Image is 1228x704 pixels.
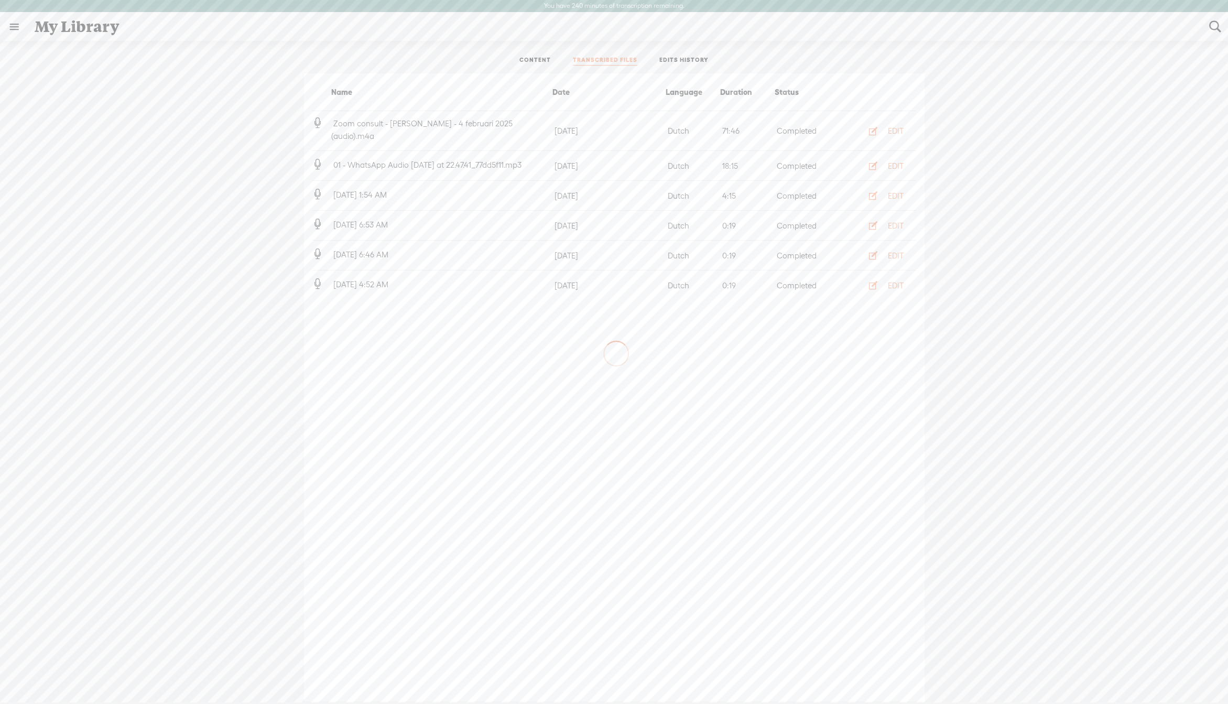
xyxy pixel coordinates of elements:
div: Completed [775,190,829,202]
div: EDIT [888,161,904,171]
a: TRANSCRIBED FILES [573,56,637,66]
span: [DATE] 1:54 AM [331,190,389,199]
div: My Library [27,13,1202,40]
a: CONTENT [519,56,551,66]
div: [DATE] [552,125,666,137]
div: 18:15 [720,160,775,172]
label: You have 240 minutes of transcription remaining. [544,2,684,10]
div: Dutch [666,160,720,172]
button: EDIT [854,123,912,139]
div: Dutch [666,250,720,262]
span: 01 - WhatsApp Audio [DATE] at 22.47.41_77dd5f11.mp3 [331,160,524,169]
div: EDIT [888,251,904,261]
div: [DATE] [552,279,666,292]
div: [DATE] [552,190,666,202]
div: EDIT [888,221,904,231]
div: [DATE] [552,220,666,232]
button: EDIT [854,277,912,294]
div: 0:19 [720,220,775,232]
span: [DATE] 6:53 AM [331,220,390,229]
div: EDIT [888,191,904,201]
div: Dutch [666,279,720,292]
div: Duration [718,86,773,99]
a: EDITS HISTORY [659,56,709,66]
div: EDIT [888,280,904,291]
div: Dutch [666,125,720,137]
div: EDIT [888,126,904,136]
div: 0:19 [720,279,775,292]
div: Status [773,86,827,99]
div: 0:19 [720,250,775,262]
button: EDIT [854,247,912,264]
div: [DATE] [552,160,666,172]
div: Date [550,86,664,99]
div: 71:46 [720,125,775,137]
div: Completed [775,250,829,262]
div: Dutch [666,220,720,232]
button: EDIT [854,217,912,234]
div: Completed [775,125,829,137]
div: [DATE] [552,250,666,262]
span: [DATE] 6:46 AM [331,250,390,259]
div: Dutch [666,190,720,202]
button: EDIT [854,187,912,204]
div: Language [664,86,718,99]
div: 4:15 [720,190,775,202]
div: Completed [775,220,829,232]
div: Completed [775,279,829,292]
div: Name [312,86,550,99]
div: Completed [775,160,829,172]
button: EDIT [854,157,912,174]
span: Zoom consult - [PERSON_NAME] - 4 februari 2025 (audio).m4a [331,119,513,140]
span: [DATE] 4:52 AM [331,280,390,289]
